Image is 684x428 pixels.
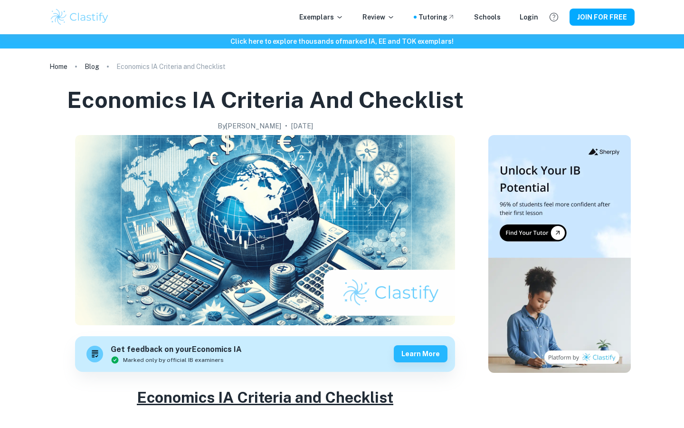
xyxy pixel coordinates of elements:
h1: Economics IA Criteria and Checklist [67,85,464,115]
img: Clastify logo [49,8,110,27]
button: JOIN FOR FREE [570,9,635,26]
a: Login [520,12,538,22]
h2: By [PERSON_NAME] [218,121,281,131]
img: Economics IA Criteria and Checklist cover image [75,135,455,325]
img: Thumbnail [488,135,631,373]
p: • [285,121,287,131]
button: Help and Feedback [546,9,562,25]
h6: Click here to explore thousands of marked IA, EE and TOK exemplars ! [2,36,682,47]
p: Economics IA Criteria and Checklist [116,61,226,72]
span: Marked only by official IB examiners [123,356,224,364]
a: Tutoring [418,12,455,22]
button: Learn more [394,345,447,362]
u: Economics IA Criteria and Checklist [137,389,393,406]
p: Review [362,12,395,22]
a: Schools [474,12,501,22]
h2: [DATE] [291,121,313,131]
h6: Get feedback on your Economics IA [111,344,242,356]
a: Home [49,60,67,73]
p: Exemplars [299,12,343,22]
a: Blog [85,60,99,73]
a: Get feedback on yourEconomics IAMarked only by official IB examinersLearn more [75,336,455,372]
